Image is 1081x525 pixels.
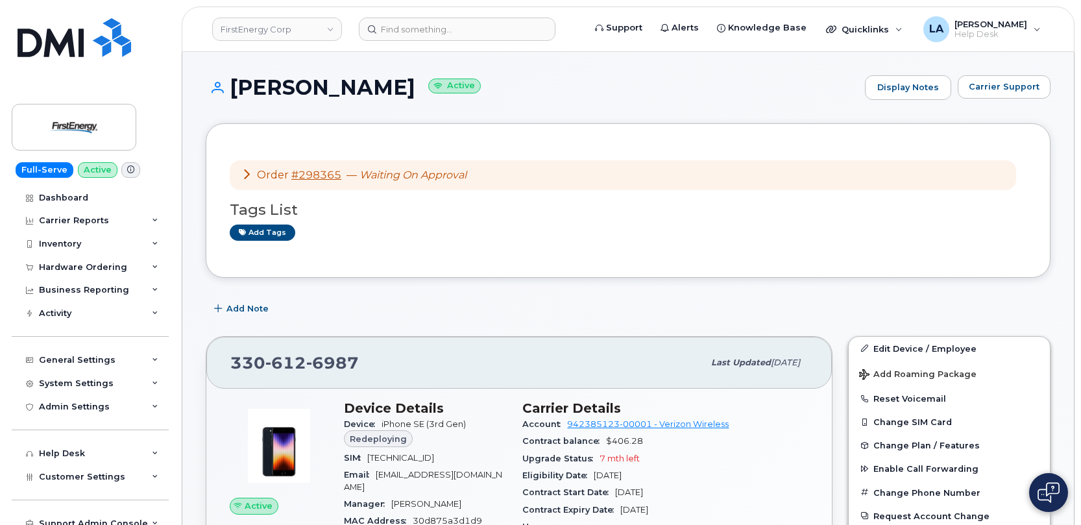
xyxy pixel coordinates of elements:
button: Reset Voicemail [849,387,1050,410]
button: Change SIM Card [849,410,1050,433]
h3: Carrier Details [522,400,808,416]
a: Display Notes [865,75,951,100]
button: Enable Call Forwarding [849,457,1050,480]
a: 942385123-00001 - Verizon Wireless [567,419,729,429]
img: image20231002-3703462-1angbar.jpeg [240,407,318,485]
span: 7 mth left [600,454,640,463]
span: Order [257,169,289,181]
span: Eligibility Date [522,470,594,480]
a: Add tags [230,225,295,241]
span: [DATE] [594,470,622,480]
span: Device [344,419,382,429]
span: [TECHNICAL_ID] [367,453,434,463]
span: — [346,169,467,181]
button: Change Plan / Features [849,433,1050,457]
button: Add Note [206,297,280,321]
span: Add Roaming Package [859,369,977,382]
span: Last updated [711,358,771,367]
span: $406.28 [606,436,643,446]
h3: Device Details [344,400,507,416]
button: Carrier Support [958,75,1051,99]
span: [DATE] [620,505,648,515]
a: #298365 [291,169,341,181]
span: Manager [344,499,391,509]
span: SIM [344,453,367,463]
span: Enable Call Forwarding [873,464,978,474]
a: Edit Device / Employee [849,337,1050,360]
span: Carrier Support [969,80,1039,93]
span: [DATE] [615,487,643,497]
span: [DATE] [771,358,800,367]
span: Contract Start Date [522,487,615,497]
span: Add Note [226,302,269,315]
em: Waiting On Approval [359,169,467,181]
button: Add Roaming Package [849,360,1050,387]
h1: [PERSON_NAME] [206,76,858,99]
button: Change Phone Number [849,481,1050,504]
span: Redeploying [350,433,407,445]
span: iPhone SE (3rd Gen) [382,419,466,429]
span: Email [344,470,376,480]
span: Contract Expiry Date [522,505,620,515]
h3: Tags List [230,202,1026,218]
span: [PERSON_NAME] [391,499,461,509]
span: 612 [265,353,306,372]
span: Active [245,500,273,512]
span: Contract balance [522,436,606,446]
small: Active [428,79,481,93]
span: 330 [230,353,359,372]
span: Account [522,419,567,429]
img: Open chat [1038,482,1060,503]
span: Change Plan / Features [873,441,980,450]
span: 6987 [306,353,359,372]
span: [EMAIL_ADDRESS][DOMAIN_NAME] [344,470,502,491]
span: Upgrade Status [522,454,600,463]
